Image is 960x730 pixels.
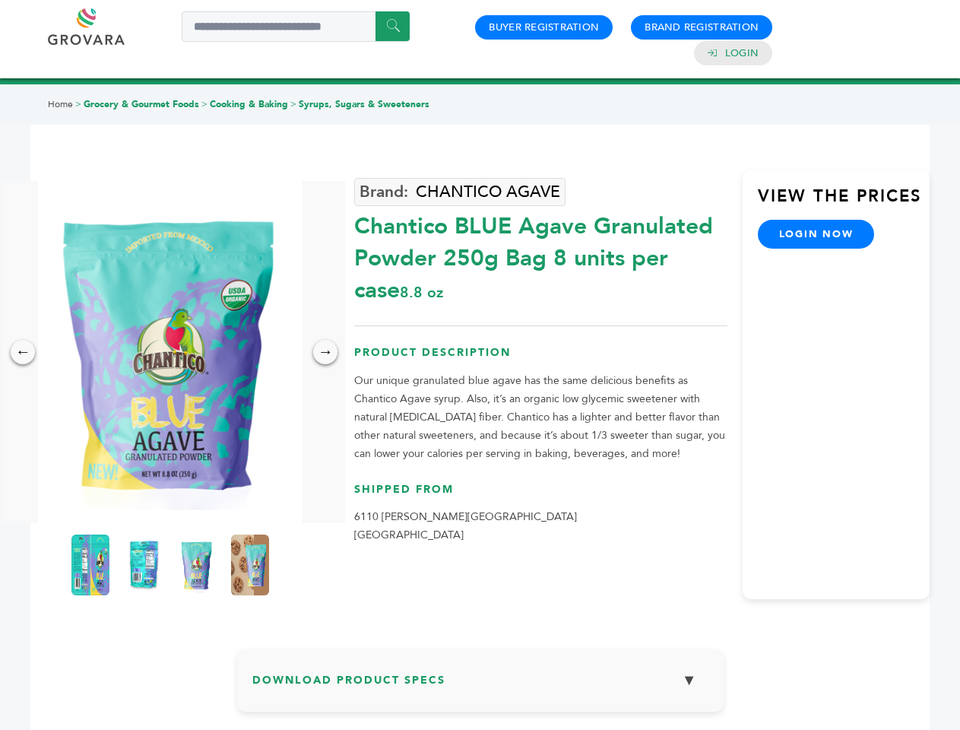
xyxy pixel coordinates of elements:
h3: Product Description [354,345,727,372]
input: Search a product or brand... [182,11,410,42]
div: → [313,340,337,364]
p: 6110 [PERSON_NAME][GEOGRAPHIC_DATA] [GEOGRAPHIC_DATA] [354,508,727,544]
a: Buyer Registration [489,21,599,34]
img: Chantico BLUE Agave Granulated Powder 250g Bag 8 units per case 8.8 oz Product Label [71,535,109,595]
span: 8.8 oz [400,282,443,303]
span: > [75,98,81,110]
h3: Download Product Specs [252,664,708,708]
img: Chantico BLUE Agave Granulated Powder 250g Bag 8 units per case 8.8 oz [178,535,216,595]
span: > [290,98,296,110]
p: Our unique granulated blue agave has the same delicious benefits as Chantico Agave syrup. Also, i... [354,372,727,463]
div: Chantico BLUE Agave Granulated Powder 250g Bag 8 units per case [354,203,727,306]
a: Grocery & Gourmet Foods [84,98,199,110]
a: Home [48,98,73,110]
a: CHANTICO AGAVE [354,178,566,206]
h3: Shipped From [354,482,727,509]
a: login now [758,220,875,249]
a: Login [725,46,759,60]
button: ▼ [670,664,708,697]
span: > [201,98,208,110]
img: Chantico BLUE Agave Granulated Powder 250g Bag 8 units per case 8.8 oz [231,535,269,595]
img: Chantico BLUE Agave Granulated Powder 250g Bag 8 units per case 8.8 oz Nutrition Info [125,535,163,595]
a: Brand Registration [645,21,759,34]
a: Cooking & Baking [210,98,288,110]
a: Syrups, Sugars & Sweeteners [299,98,429,110]
img: Chantico BLUE Agave Granulated Powder 250g Bag 8 units per case 8.8 oz [38,181,303,523]
div: ← [11,340,35,364]
h3: View the Prices [758,185,930,220]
